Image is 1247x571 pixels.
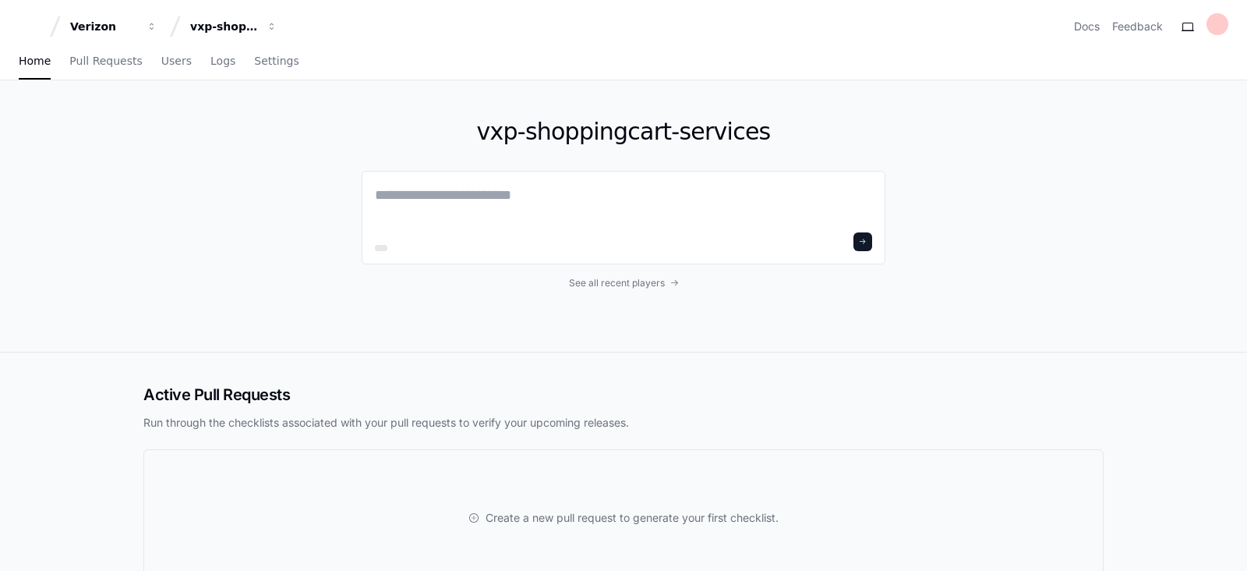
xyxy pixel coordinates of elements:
a: Home [19,44,51,80]
a: Settings [254,44,299,80]
span: Create a new pull request to generate your first checklist. [486,510,779,526]
span: Home [19,56,51,66]
button: Feedback [1112,19,1163,34]
span: Users [161,56,192,66]
a: See all recent players [362,277,885,289]
button: Verizon [64,12,164,41]
h1: vxp-shoppingcart-services [362,118,885,146]
a: Pull Requests [69,44,142,80]
p: Run through the checklists associated with your pull requests to verify your upcoming releases. [143,415,1104,431]
span: Pull Requests [69,56,142,66]
div: Verizon [70,19,137,34]
button: vxp-shoppingcart-services [184,12,284,41]
a: Logs [210,44,235,80]
a: Users [161,44,192,80]
span: Logs [210,56,235,66]
h2: Active Pull Requests [143,384,1104,406]
div: vxp-shoppingcart-services [190,19,257,34]
span: See all recent players [569,277,665,289]
span: Settings [254,56,299,66]
a: Docs [1074,19,1100,34]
